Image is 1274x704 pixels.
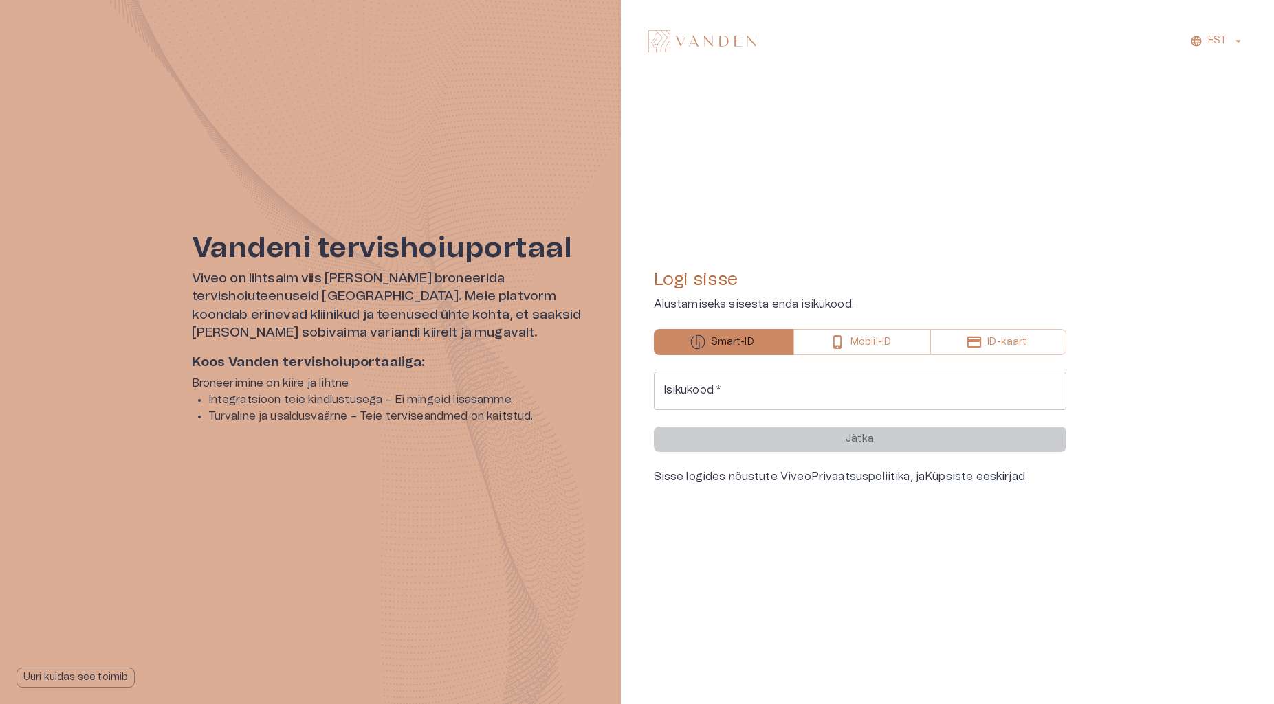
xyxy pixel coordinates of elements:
a: Privaatsuspoliitika [811,471,910,482]
button: EST [1188,31,1246,51]
h4: Logi sisse [654,269,1066,291]
p: Alustamiseks sisesta enda isikukood. [654,296,1066,313]
p: Smart-ID [711,335,754,350]
button: ID-kaart [930,329,1066,355]
p: ID-kaart [987,335,1026,350]
iframe: Help widget launcher [1167,641,1274,680]
p: Uuri kuidas see toimib [23,670,128,685]
p: Mobiil-ID [850,335,891,350]
a: Küpsiste eeskirjad [925,471,1025,482]
button: Mobiil-ID [793,329,930,355]
button: Uuri kuidas see toimib [17,668,135,688]
p: EST [1208,34,1227,48]
img: Vanden logo [648,30,756,52]
button: Smart-ID [654,329,793,355]
div: Sisse logides nõustute Viveo , ja [654,468,1066,485]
